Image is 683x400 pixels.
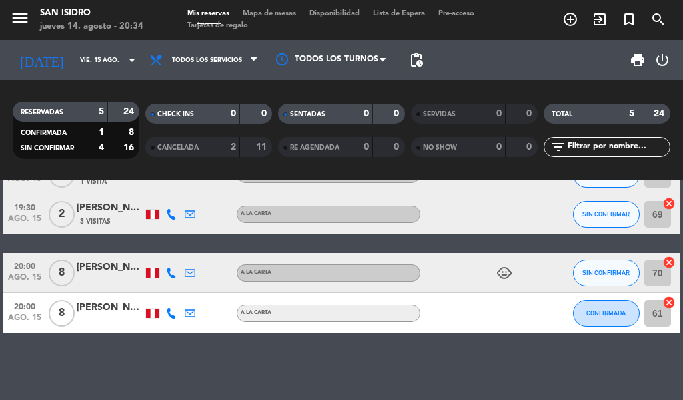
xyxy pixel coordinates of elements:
[662,197,676,210] i: cancel
[123,143,137,152] strong: 16
[241,310,271,315] span: A la carta
[432,10,481,17] span: Pre-acceso
[21,130,67,136] span: CONFIRMADA
[408,52,424,68] span: pending_actions
[573,260,640,286] button: SIN CONFIRMAR
[630,52,646,68] span: print
[80,216,111,227] span: 3 Visitas
[172,57,242,64] span: Todos los servicios
[662,296,676,309] i: cancel
[573,300,640,327] button: CONFIRMADA
[364,109,369,118] strong: 0
[496,109,502,118] strong: 0
[629,109,634,118] strong: 5
[77,300,143,315] div: [PERSON_NAME]
[10,8,30,28] i: menu
[236,10,303,17] span: Mapa de mesas
[526,109,534,118] strong: 0
[157,111,194,118] span: CHECK INS
[552,111,572,118] span: TOTAL
[496,265,512,281] i: child_care
[21,145,74,152] span: SIN CONFIRMAR
[261,109,269,118] strong: 0
[8,214,41,230] span: ago. 15
[582,269,630,276] span: SIN CONFIRMAR
[8,258,41,273] span: 20:00
[77,200,143,216] div: [PERSON_NAME]
[650,11,666,27] i: search
[80,176,107,187] span: 1 Visita
[21,109,63,116] span: RESERVADAS
[366,10,432,17] span: Lista de Espera
[77,260,143,275] div: [PERSON_NAME]
[394,109,402,118] strong: 0
[8,313,41,329] span: ago. 15
[290,111,325,118] span: SENTADAS
[573,201,640,228] button: SIN CONFIRMAR
[241,211,271,216] span: A la carta
[40,7,143,20] div: San Isidro
[123,107,137,116] strong: 24
[10,47,73,73] i: [DATE]
[586,309,626,317] span: CONFIRMADA
[256,142,269,152] strong: 11
[496,142,502,152] strong: 0
[550,139,566,155] i: filter_list
[364,142,369,152] strong: 0
[654,109,667,118] strong: 24
[49,201,75,228] span: 2
[49,260,75,286] span: 8
[231,142,236,152] strong: 2
[8,298,41,313] span: 20:00
[99,107,104,116] strong: 5
[303,10,366,17] span: Disponibilidad
[662,256,676,269] i: cancel
[8,174,41,190] span: ago. 15
[49,300,75,327] span: 8
[40,20,143,33] div: jueves 14. agosto - 20:34
[562,11,578,27] i: add_circle_outline
[8,273,41,288] span: ago. 15
[99,143,104,152] strong: 4
[621,11,637,27] i: turned_in_not
[241,270,271,275] span: A la carta
[124,52,140,68] i: arrow_drop_down
[129,128,137,137] strong: 8
[526,142,534,152] strong: 0
[423,111,456,118] span: SERVIDAS
[10,8,30,33] button: menu
[181,22,255,29] span: Tarjetas de regalo
[651,40,673,80] div: LOG OUT
[654,52,670,68] i: power_settings_new
[582,210,630,218] span: SIN CONFIRMAR
[290,144,339,151] span: RE AGENDADA
[592,11,608,27] i: exit_to_app
[157,144,199,151] span: CANCELADA
[394,142,402,152] strong: 0
[99,128,104,137] strong: 1
[423,144,457,151] span: NO SHOW
[231,109,236,118] strong: 0
[8,199,41,214] span: 19:30
[181,10,236,17] span: Mis reservas
[566,140,670,154] input: Filtrar por nombre...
